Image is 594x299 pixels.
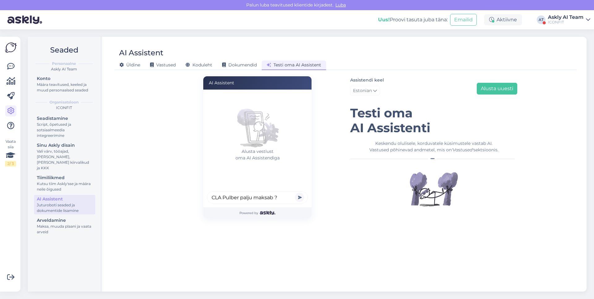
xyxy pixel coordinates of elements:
div: Maksa, muuda plaani ja vaata arveid [37,224,93,235]
div: AT [537,15,545,24]
div: AI Assistent [37,196,93,202]
div: Arveldamine [37,217,93,224]
div: Sinu Askly disain [37,142,93,149]
div: Kutsu tiim Askly'sse ja määra neile õigused [37,181,93,192]
div: Seadistamine [37,115,93,122]
div: ICONFIT [548,20,583,25]
span: Dokumendid [222,62,257,68]
b: Personaalne [52,61,76,66]
div: Vali värv, tööajad, [PERSON_NAME], [PERSON_NAME] kiirvalikud ja KKK [37,149,93,171]
h1: Testi oma AI Assistenti [350,106,517,135]
div: AI Assistent [119,47,163,59]
i: 'Vastused' [452,147,473,153]
a: Estonian [350,86,380,96]
div: Proovi tasuta juba täna: [378,16,448,23]
b: Organisatsioon [49,99,79,105]
p: Alusta vestlust oma AI Assistendiga [207,148,308,161]
div: Juturoboti seaded ja dokumentide lisamine [37,202,93,213]
span: Vastused [150,62,176,68]
span: Powered by [239,211,275,215]
span: Testi oma AI Assistent [267,62,321,68]
div: ICONFIT [33,105,95,111]
div: 2 / 3 [5,161,16,166]
a: ArveldamineMaksa, muuda plaani ja vaata arveid [34,216,95,236]
input: Kirjuta oma küsimus siia [207,191,308,204]
img: Askly [260,211,275,215]
a: Sinu Askly disainVali värv, tööajad, [PERSON_NAME], [PERSON_NAME] kiirvalikud ja KKK [34,141,95,172]
div: Script, õpetused ja sotsiaalmeedia integreerimine [37,122,93,138]
img: No chats [233,99,282,148]
a: SeadistamineScript, õpetused ja sotsiaalmeedia integreerimine [34,114,95,139]
div: Askly AI Team [548,15,583,20]
b: Uus! [378,17,390,23]
div: Konto [37,75,93,82]
span: Luba [334,2,348,8]
div: AI Assistent [203,76,312,90]
div: Vaata siia [5,139,16,166]
label: Assistendi keel [350,77,384,83]
span: Koduleht [186,62,212,68]
a: TiimiliikmedKutsu tiim Askly'sse ja määra neile õigused [34,174,95,193]
div: Määra teavitused, keeled ja muud personaalsed seaded [37,82,93,93]
div: Tiimiliikmed [37,175,93,181]
a: KontoMäära teavitused, keeled ja muud personaalsed seaded [34,74,95,94]
div: Keskendu olulisele, korduvatele küsimustele vastab AI. Vastused põhinevad andmetel, mis on sektsi... [350,140,517,153]
button: Alusta uuesti [477,83,517,95]
a: AI AssistentJuturoboti seaded ja dokumentide lisamine [34,195,95,214]
h2: Seaded [33,44,95,56]
span: Estonian [353,87,372,94]
div: Aktiivne [484,14,522,25]
button: Emailid [450,14,477,26]
span: Üldine [119,62,140,68]
a: Askly AI TeamICONFIT [548,15,590,25]
div: Askly AI Team [33,66,95,72]
img: Illustration [409,164,458,214]
img: Askly Logo [5,42,17,53]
